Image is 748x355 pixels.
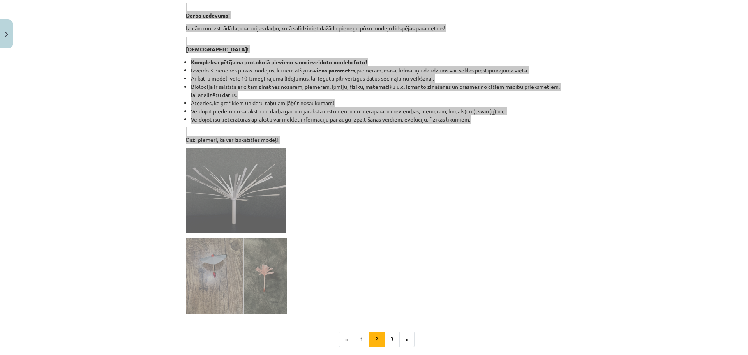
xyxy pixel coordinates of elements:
li: Izveido 3 pienenes pūkas modeļus, kuriem atšķiras piemēram, masa, lidmatiņu daudzums vai sēklas p... [191,66,562,74]
li: Ar katru modeli veic 10 izmēginājuma lidojumus, lai iegūtu pilnvertīgus datus secinājumu veikšanai. [191,74,562,83]
b: Kompleksa pētījuma protokolā pievieno savu izveidoto modeļu foto! [191,58,367,65]
nav: Page navigation example [186,332,562,347]
p: Izplāno un izstrādā laboratorijas darbu, kurā salīdziniet dažādu pieneņu pūku modeļu lidspējas pa... [186,24,562,32]
button: 2 [369,332,385,347]
button: 1 [354,332,369,347]
button: » [399,332,415,347]
button: « [339,332,354,347]
img: icon-close-lesson-0947bae3869378f0d4975bcd49f059093ad1ed9edebbc8119c70593378902aed.svg [5,32,8,37]
b: Darba uzdevums! [186,12,230,19]
li: Veidojot piederumu sarakstu un darba gaitu ir jāraksta instumentu un mēraparatu mēvienības, piemē... [191,107,562,115]
li: Bioloģija ir saistīta ar citām zinātnes nozarēm, piemēram, ķīmiju, fiziku, matemātiku u.c. Izmant... [191,83,562,99]
b: viens parametrs, [314,67,356,74]
b: [DEMOGRAPHIC_DATA]! [186,46,249,53]
li: Atceries, ka grafikiem un datu tabulam jābūt nosaukumam! [191,99,562,107]
p: Daži piemēri, kā var izskatīties modeļi: [186,127,562,144]
button: 3 [384,332,400,347]
li: Veidojot īsu lieteratūras aprakstu var meklēt informāciju par augu izpaltīšanās veidiem, evolūcij... [191,115,562,124]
